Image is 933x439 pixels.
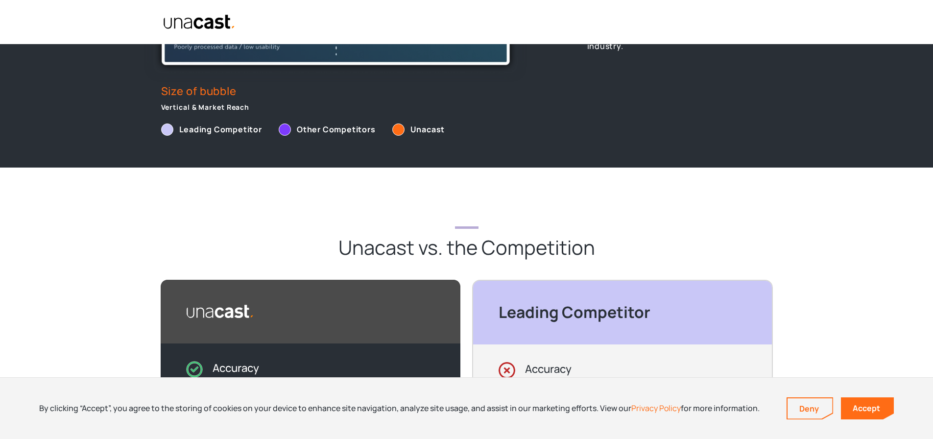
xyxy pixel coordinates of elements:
img: Unacast logo [186,304,254,319]
div: Accuracy [213,361,443,375]
div: Accuracy [525,362,636,376]
p: Vertical & Market Reach [161,101,250,113]
img: Unacast text logo [163,14,236,30]
div: Leading Competitor [499,299,650,325]
strong: Other Competitors [297,124,376,135]
a: home [158,14,236,30]
strong: Unacast [410,124,445,135]
a: Deny [788,398,833,419]
div: By clicking “Accept”, you agree to the storing of cookies on your device to enhance site navigati... [39,403,760,414]
img: x icon [499,362,515,379]
strong: Leading Competitor [179,124,262,135]
p: Questionable data quality [525,377,636,389]
a: Accept [841,397,894,419]
img: checkmark icon [186,361,203,378]
h2: Unacast vs. the Competition [338,235,595,260]
a: Privacy Policy [631,403,681,414]
p: The most accurate, cleansed, and deduplicated location data [213,376,443,399]
p: Size of bubble [161,85,250,98]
